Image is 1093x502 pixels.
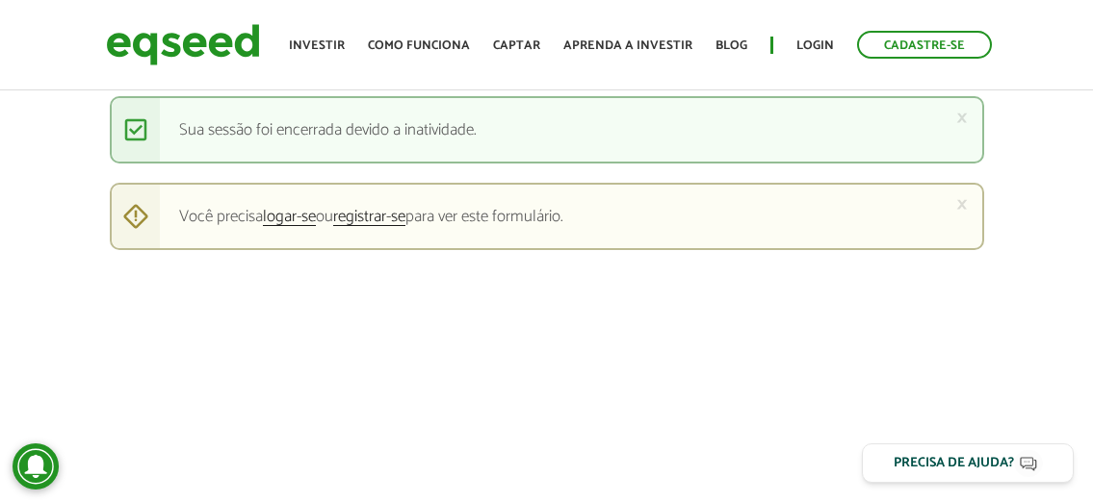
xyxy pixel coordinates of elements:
[110,96,984,163] div: Sua sessão foi encerrada devido a inatividade.
[796,39,834,52] a: Login
[956,194,968,214] a: ×
[716,39,747,52] a: Blog
[110,183,984,250] div: Você precisa ou para ver este formulário.
[263,209,316,226] a: logar-se
[857,31,992,59] a: Cadastre-se
[289,39,345,52] a: Investir
[563,39,692,52] a: Aprenda a investir
[368,39,470,52] a: Como funciona
[106,19,260,70] img: EqSeed
[493,39,540,52] a: Captar
[956,108,968,128] a: ×
[333,209,405,226] a: registrar-se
